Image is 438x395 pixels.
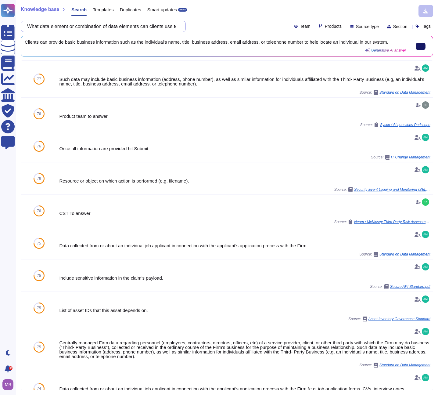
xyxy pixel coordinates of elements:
[25,40,406,44] span: Clients can provide basic business information such as the individual's name, title, business add...
[178,8,187,12] div: BETA
[93,7,113,12] span: Templates
[147,7,177,12] span: Smart updates
[370,284,430,289] span: Source:
[391,155,430,159] span: IT Change Management
[325,24,342,28] span: Products
[37,345,41,349] span: 75
[356,24,379,29] span: Source type
[37,274,41,277] span: 75
[9,366,13,370] div: 9+
[334,187,430,192] span: Source:
[71,7,87,12] span: Search
[360,122,430,127] span: Source:
[422,374,429,381] img: user
[59,146,430,151] div: Once all information are provided hit Submit
[59,243,430,248] div: Data collected from or about an individual job applicant in connection with the applicant’s appli...
[37,209,41,213] span: 76
[380,123,430,127] span: Sysco / AI questions Periscope
[59,308,430,313] div: List of asset IDs that this asset depends on.
[348,317,430,321] span: Source:
[59,211,430,216] div: CST To answer
[359,252,430,257] span: Source:
[371,155,430,160] span: Source:
[37,112,41,116] span: 76
[422,24,431,28] span: Tags
[2,379,13,390] img: user
[300,24,311,28] span: Team
[422,295,429,303] img: user
[37,77,41,81] span: 77
[37,177,41,180] span: 76
[120,7,141,12] span: Duplicates
[59,276,430,280] div: Include sensitive information in the claim's payload.
[1,378,18,391] button: user
[354,188,430,191] span: Security Event Logging and Monitoring (SELM) Standard
[359,90,430,95] span: Source:
[379,252,430,256] span: Standard on Data Management
[422,328,429,335] img: user
[422,231,429,238] img: user
[422,263,429,270] img: user
[368,317,430,321] span: Asset Inventory Governance Standard
[37,306,41,310] span: 75
[21,7,59,12] span: Knowledge base
[390,285,430,288] span: Secure API Standard.pdf
[59,340,430,359] div: Centrally managed Firm data regarding personnel (employees, contractors, directors, officers, etc...
[354,220,430,224] span: Neom / McKinsey Third Party Risk Assessment Medium Template V1.2
[422,198,429,206] img: user
[334,219,430,224] span: Source:
[59,179,430,183] div: Resource or object on which action is performed (e.g, filename).
[422,166,429,173] img: user
[371,49,406,52] span: Generative AI answer
[422,64,429,72] img: user
[422,101,429,109] img: user
[37,241,41,245] span: 75
[379,91,430,94] span: Standard on Data Management
[37,387,41,390] span: 74
[59,77,430,86] div: Such data may include basic business information (address, phone number), as well as similar info...
[359,363,430,368] span: Source:
[422,134,429,141] img: user
[393,24,407,29] span: Section
[37,144,41,148] span: 76
[379,363,430,367] span: Standard on Data Management
[24,21,179,32] input: Search a question or template...
[59,114,430,118] div: Product team to answer.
